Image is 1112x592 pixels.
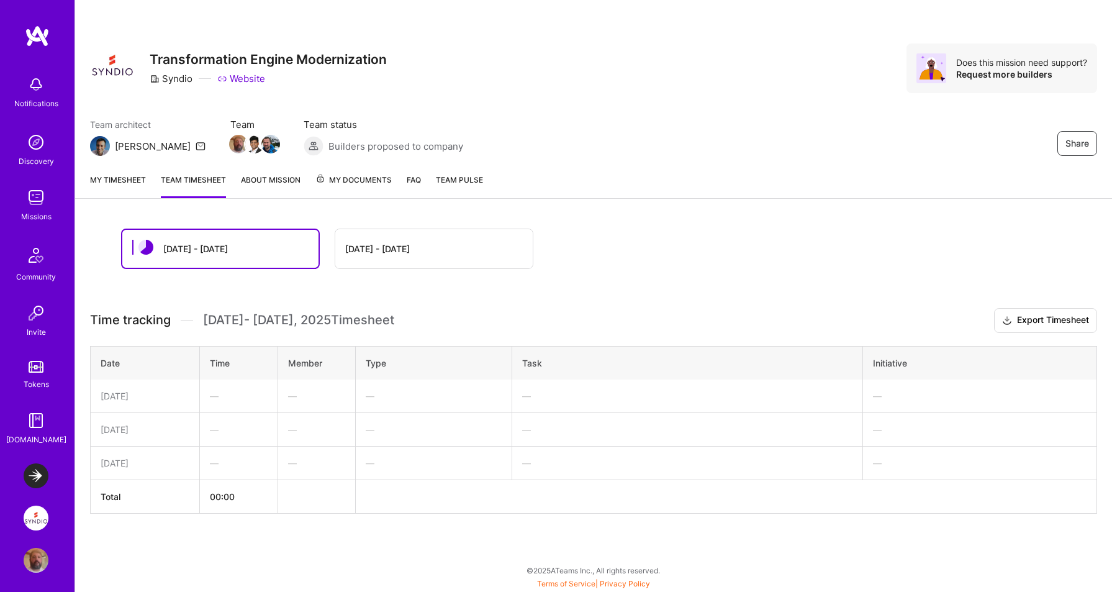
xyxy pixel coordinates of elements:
[956,68,1087,80] div: Request more builders
[210,423,268,436] div: —
[115,140,191,153] div: [PERSON_NAME]
[101,457,189,470] div: [DATE]
[75,555,1112,586] div: © 2025 ATeams Inc., All rights reserved.
[20,506,52,531] a: Syndio: Transformation Engine Modernization
[203,312,394,328] span: [DATE] - [DATE] , 2025 Timesheet
[29,361,43,373] img: tokens
[24,506,48,531] img: Syndio: Transformation Engine Modernization
[328,140,463,153] span: Builders proposed to company
[278,346,356,380] th: Member
[24,301,48,326] img: Invite
[24,185,48,210] img: teamwork
[873,389,1087,403] div: —
[873,423,1087,436] div: —
[6,433,66,446] div: [DOMAIN_NAME]
[90,136,110,156] img: Team Architect
[150,74,160,84] i: icon CompanyGray
[24,408,48,433] img: guide book
[199,480,278,513] th: 00:00
[161,173,226,198] a: Team timesheet
[91,480,200,513] th: Total
[436,173,483,198] a: Team Pulse
[288,457,346,470] div: —
[138,240,153,255] img: status icon
[863,346,1097,380] th: Initiative
[522,423,852,436] div: —
[24,378,49,391] div: Tokens
[366,457,501,470] div: —
[315,173,392,198] a: My Documents
[24,72,48,97] img: bell
[241,173,301,198] a: About Mission
[16,270,56,283] div: Community
[90,173,146,198] a: My timesheet
[356,346,512,380] th: Type
[246,134,263,155] a: Team Member Avatar
[230,118,279,131] span: Team
[261,135,280,153] img: Team Member Avatar
[24,463,48,488] img: LaunchDarkly: Backend and Fullstack Support
[600,579,650,588] a: Privacy Policy
[522,389,852,403] div: —
[19,155,54,168] div: Discovery
[288,423,346,436] div: —
[1002,314,1012,327] i: icon Download
[537,579,650,588] span: |
[436,175,483,184] span: Team Pulse
[522,457,852,470] div: —
[101,423,189,436] div: [DATE]
[345,242,410,255] div: [DATE] - [DATE]
[21,210,52,223] div: Missions
[230,134,246,155] a: Team Member Avatar
[24,130,48,155] img: discovery
[304,118,463,131] span: Team status
[14,97,58,110] div: Notifications
[163,242,228,255] div: [DATE] - [DATE]
[512,346,862,380] th: Task
[150,72,192,85] div: Syndio
[90,118,206,131] span: Team architect
[210,457,268,470] div: —
[304,136,323,156] img: Builders proposed to company
[25,25,50,47] img: logo
[210,389,268,403] div: —
[91,346,200,380] th: Date
[245,135,264,153] img: Team Member Avatar
[956,57,1087,68] div: Does this mission need support?
[994,308,1097,333] button: Export Timesheet
[101,389,189,403] div: [DATE]
[20,463,52,488] a: LaunchDarkly: Backend and Fullstack Support
[1057,131,1097,156] button: Share
[24,548,48,573] img: User Avatar
[150,52,387,67] h3: Transformation Engine Modernization
[873,457,1087,470] div: —
[199,346,278,380] th: Time
[537,579,595,588] a: Terms of Service
[1065,137,1089,150] span: Share
[196,141,206,151] i: icon Mail
[315,173,392,187] span: My Documents
[90,43,135,88] img: Company Logo
[90,312,171,328] span: Time tracking
[407,173,421,198] a: FAQ
[27,326,46,339] div: Invite
[366,423,501,436] div: —
[288,389,346,403] div: —
[217,72,265,85] a: Website
[916,53,946,83] img: Avatar
[20,548,52,573] a: User Avatar
[229,135,248,153] img: Team Member Avatar
[263,134,279,155] a: Team Member Avatar
[366,389,501,403] div: —
[21,240,51,270] img: Community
